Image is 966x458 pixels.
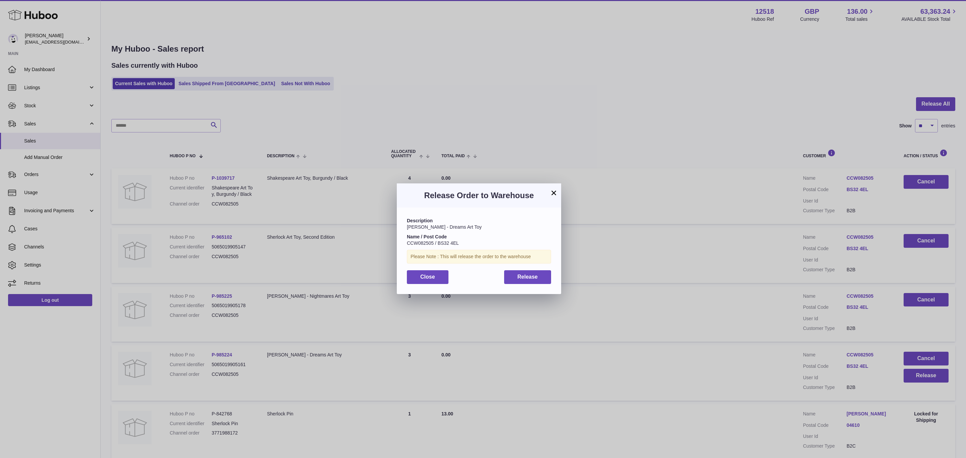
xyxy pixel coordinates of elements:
[420,274,435,280] span: Close
[504,270,551,284] button: Release
[407,270,448,284] button: Close
[407,250,551,264] div: Please Note : This will release the order to the warehouse
[407,234,447,239] strong: Name / Post Code
[518,274,538,280] span: Release
[407,224,482,230] span: [PERSON_NAME] - Dreams Art Toy
[407,218,433,223] strong: Description
[407,190,551,201] h3: Release Order to Warehouse
[407,240,459,246] span: CCW082505 / BS32 4EL
[550,189,558,197] button: ×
